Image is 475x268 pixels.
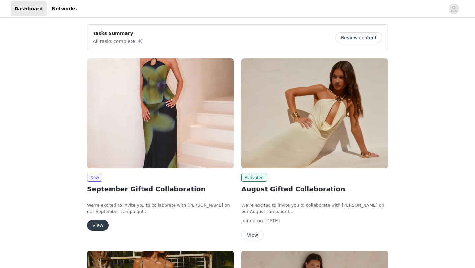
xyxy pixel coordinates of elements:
span: New [87,174,102,182]
h2: September Gifted Collaboration [87,184,234,194]
a: Dashboard [11,1,47,16]
button: Review content [335,32,382,43]
span: Activated [241,174,267,182]
a: View [87,223,109,228]
h2: August Gifted Collaboration [241,184,388,194]
a: View [241,233,264,238]
p: We’re excited to invite you to collaborate with [PERSON_NAME] on our September campaign! [87,202,234,215]
img: Peppermayo AUS [241,58,388,168]
div: avatar [451,4,457,14]
img: Peppermayo AUS [87,58,234,168]
a: Networks [48,1,80,16]
button: View [241,230,264,240]
p: All tasks complete! [93,37,143,45]
p: Tasks Summary [93,30,143,37]
span: [DATE] [264,218,280,223]
button: View [87,220,109,231]
span: Joined on [241,218,263,223]
p: We’re excited to invite you to collaborate with [PERSON_NAME] on our August campaign! [241,202,388,215]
